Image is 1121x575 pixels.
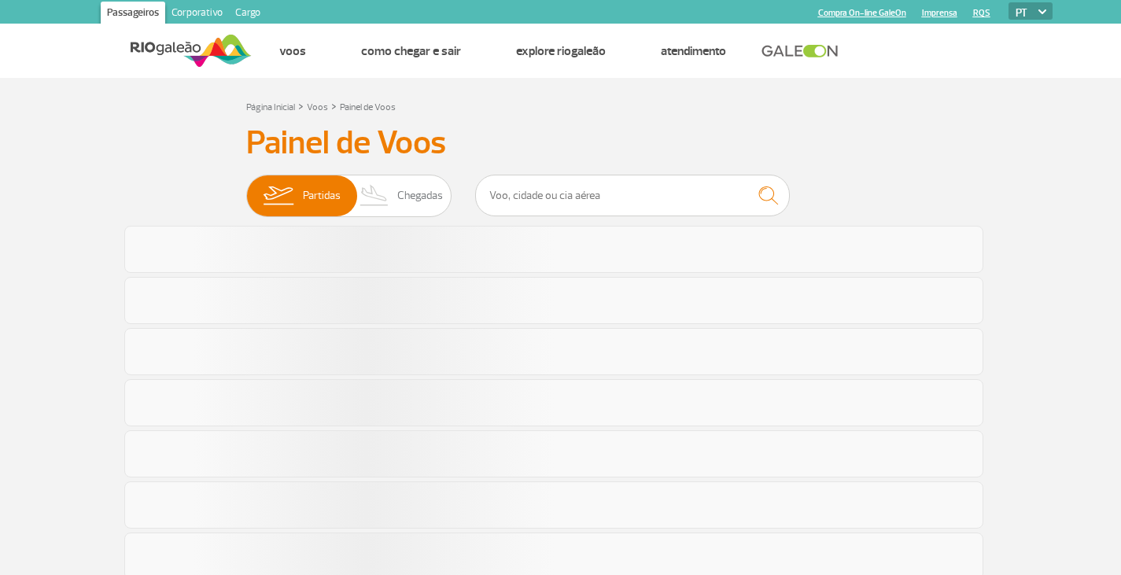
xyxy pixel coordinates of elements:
[331,97,337,115] a: >
[307,101,328,113] a: Voos
[340,101,396,113] a: Painel de Voos
[298,97,304,115] a: >
[661,43,726,59] a: Atendimento
[352,175,398,216] img: slider-desembarque
[253,175,303,216] img: slider-embarque
[361,43,461,59] a: Como chegar e sair
[475,175,790,216] input: Voo, cidade ou cia aérea
[229,2,267,27] a: Cargo
[303,175,341,216] span: Partidas
[397,175,443,216] span: Chegadas
[516,43,606,59] a: Explore RIOgaleão
[101,2,165,27] a: Passageiros
[818,8,906,18] a: Compra On-line GaleOn
[973,8,990,18] a: RQS
[279,43,306,59] a: Voos
[246,123,876,163] h3: Painel de Voos
[922,8,957,18] a: Imprensa
[165,2,229,27] a: Corporativo
[246,101,295,113] a: Página Inicial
